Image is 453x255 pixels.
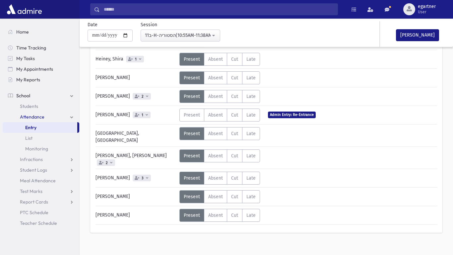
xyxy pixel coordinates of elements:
[20,210,48,215] span: PTC Schedule
[184,112,200,118] span: Present
[145,32,211,39] div: 11ב-H-הסטוריה(10:55AM-11:38AM)
[231,194,238,200] span: Cut
[231,212,238,218] span: Cut
[208,194,223,200] span: Absent
[88,21,97,28] label: Date
[92,190,179,203] div: [PERSON_NAME]
[184,131,200,136] span: Present
[246,75,256,81] span: Late
[208,75,223,81] span: Absent
[100,3,338,15] input: Search
[179,71,260,84] div: AttTypes
[184,94,200,99] span: Present
[141,21,157,28] label: Session
[3,197,79,207] a: Report Cards
[179,109,260,122] div: AttTypes
[104,161,109,165] span: 2
[20,220,57,226] span: Teacher Schedule
[20,114,44,120] span: Attendance
[179,149,260,162] div: AttTypes
[5,3,43,16] img: AdmirePro
[231,75,238,81] span: Cut
[396,29,439,41] button: [PERSON_NAME]
[16,77,40,83] span: My Reports
[3,186,79,197] a: Test Marks
[3,42,79,53] a: Time Tracking
[92,209,179,222] div: [PERSON_NAME]
[246,194,256,200] span: Late
[3,122,77,133] a: Entry
[179,127,260,140] div: AttTypes
[208,94,223,99] span: Absent
[20,178,56,184] span: Meal Attendance
[141,30,220,42] button: 11ב-H-הסטוריה(10:55AM-11:38AM)
[3,218,79,228] a: Teacher Schedule
[3,53,79,64] a: My Tasks
[140,94,145,99] span: 2
[16,66,53,72] span: My Appointments
[140,113,145,117] span: 1
[179,53,260,66] div: AttTypes
[16,45,46,51] span: Time Tracking
[184,175,200,181] span: Present
[184,194,200,200] span: Present
[184,153,200,159] span: Present
[246,212,256,218] span: Late
[246,56,256,62] span: Late
[231,153,238,159] span: Cut
[20,156,43,162] span: Infractions
[16,93,30,99] span: School
[179,90,260,103] div: AttTypes
[134,57,138,61] span: 1
[184,56,200,62] span: Present
[184,75,200,81] span: Present
[92,149,179,166] div: [PERSON_NAME], [PERSON_NAME]
[20,199,48,205] span: Report Cards
[20,103,38,109] span: Students
[246,175,256,181] span: Late
[3,101,79,112] a: Students
[246,153,256,159] span: Late
[3,165,79,175] a: Student Logs
[20,188,42,194] span: Test Marks
[3,112,79,122] a: Attendance
[231,131,238,136] span: Cut
[246,94,256,99] span: Late
[208,212,223,218] span: Absent
[3,207,79,218] a: PTC Schedule
[92,127,179,144] div: [GEOGRAPHIC_DATA], [GEOGRAPHIC_DATA]
[179,172,260,185] div: AttTypes
[92,90,179,103] div: [PERSON_NAME]
[3,154,79,165] a: Infractions
[231,56,238,62] span: Cut
[3,64,79,74] a: My Appointments
[418,9,436,15] span: User
[92,109,179,122] div: [PERSON_NAME]
[3,74,79,85] a: My Reports
[179,209,260,222] div: AttTypes
[25,146,48,152] span: Monitoring
[246,112,256,118] span: Late
[3,90,79,101] a: School
[3,133,79,143] a: List
[208,175,223,181] span: Absent
[179,190,260,203] div: AttTypes
[208,131,223,136] span: Absent
[208,56,223,62] span: Absent
[268,112,316,118] span: Admin Entry: Re-Entrance
[246,131,256,136] span: Late
[92,172,179,185] div: [PERSON_NAME]
[231,175,238,181] span: Cut
[16,55,35,61] span: My Tasks
[208,112,223,118] span: Absent
[25,135,32,141] span: List
[16,29,29,35] span: Home
[231,112,238,118] span: Cut
[3,143,79,154] a: Monitoring
[231,94,238,99] span: Cut
[92,71,179,84] div: [PERSON_NAME]
[25,125,36,130] span: Entry
[3,175,79,186] a: Meal Attendance
[20,167,47,173] span: Student Logs
[418,4,436,9] span: egartner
